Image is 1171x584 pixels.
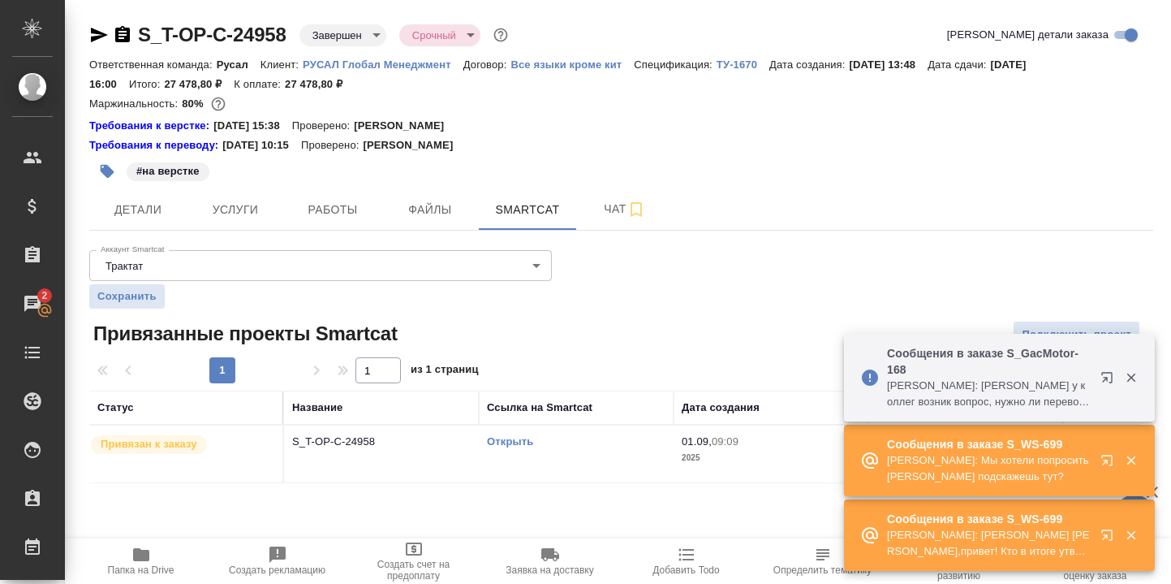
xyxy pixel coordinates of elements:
[164,78,234,90] p: 27 478,80 ₽
[89,118,213,134] div: Нажми, чтобы открыть папку с инструкцией
[354,118,456,134] p: [PERSON_NAME]
[391,200,469,220] span: Файлы
[138,24,286,45] a: S_T-OP-C-24958
[1114,528,1147,543] button: Закрыть
[399,24,480,46] div: Завершен
[4,283,61,324] a: 2
[182,97,207,110] p: 80%
[769,58,849,71] p: Дата создания:
[682,400,760,416] div: Дата создания
[1091,444,1130,483] button: Открыть в новой вкладке
[222,137,301,154] p: [DATE] 10:15
[489,200,566,220] span: Smartcat
[717,58,769,71] p: ТУ-1670
[285,78,355,90] p: 27 478,80 ₽
[196,200,274,220] span: Услуги
[682,435,712,448] p: 01.09,
[1022,326,1131,344] span: Подключить проект
[89,97,182,110] p: Маржинальность:
[487,435,533,448] a: Открыть
[99,200,177,220] span: Детали
[887,345,1090,378] p: Сообщения в заказе S_GacMotor-168
[928,58,990,71] p: Дата сдачи:
[217,58,260,71] p: Русал
[586,199,664,219] span: Чат
[292,118,355,134] p: Проверено:
[129,78,164,90] p: Итого:
[89,137,222,154] div: Нажми, чтобы открыть папку с инструкцией
[292,400,342,416] div: Название
[510,57,634,71] a: Все языки кроме кит
[32,288,57,304] span: 2
[208,93,229,115] button: 4503.40 RUB;
[101,436,197,452] p: Привязан к заказу
[97,400,134,416] div: Статус
[887,378,1090,410] p: [PERSON_NAME]: [PERSON_NAME] у коллег возник вопрос, нужно ли переводить текст на таком вот значк...
[89,284,165,309] button: Сохранить
[89,25,109,45] button: Скопировать ссылку для ЯМессенджера
[213,118,292,134] p: [DATE] 15:38
[887,436,1090,452] p: Сообщения в заказе S_WS-699
[634,58,716,71] p: Спецификация:
[260,58,303,71] p: Клиент:
[1091,361,1130,400] button: Открыть в новой вкладке
[308,28,367,42] button: Завершен
[234,78,285,90] p: К оплате:
[717,57,769,71] a: ТУ-1670
[89,321,398,347] span: Привязанные проекты Smartcat
[301,137,364,154] p: Проверено:
[125,163,211,177] span: на верстке
[947,27,1109,43] span: [PERSON_NAME] детали заказа
[1114,453,1147,468] button: Закрыть
[136,163,200,180] p: #на верстке
[89,118,213,134] a: Требования к верстке:
[97,288,157,305] span: Сохранить
[1114,370,1147,385] button: Закрыть
[850,58,928,71] p: [DATE] 13:48
[303,57,463,71] a: РУСАЛ Глобал Менеджмент
[303,58,463,71] p: РУСАЛ Глобал Менеджмент
[411,360,479,383] span: из 1 страниц
[299,24,386,46] div: Завершен
[1091,519,1130,558] button: Открыть в новой вкладке
[89,154,125,189] button: Добавить тэг
[89,58,217,71] p: Ответственная команда:
[712,435,738,448] p: 09:09
[887,511,1090,527] p: Сообщения в заказе S_WS-699
[487,400,592,416] div: Ссылка на Smartcat
[682,450,860,466] p: 2025
[490,24,511,45] button: Доп статусы указывают на важность/срочность заказа
[89,137,222,154] a: Требования к переводу:
[113,25,132,45] button: Скопировать ссылку
[510,58,634,71] p: Все языки кроме кит
[363,137,465,154] p: [PERSON_NAME]
[101,259,148,273] button: Трактат
[626,200,646,219] svg: Подписаться
[887,452,1090,485] p: [PERSON_NAME]: Мы хотели попросить [PERSON_NAME] подскажешь тут?
[463,58,511,71] p: Договор:
[887,527,1090,560] p: [PERSON_NAME]: [PERSON_NAME] [PERSON_NAME],привет! Кто в итоге утверждает этот тестовый? Назначил...
[292,434,471,450] p: S_T-OP-C-24958
[89,250,552,281] div: Трактат
[1013,321,1140,349] button: Подключить проект
[407,28,461,42] button: Срочный
[294,200,372,220] span: Работы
